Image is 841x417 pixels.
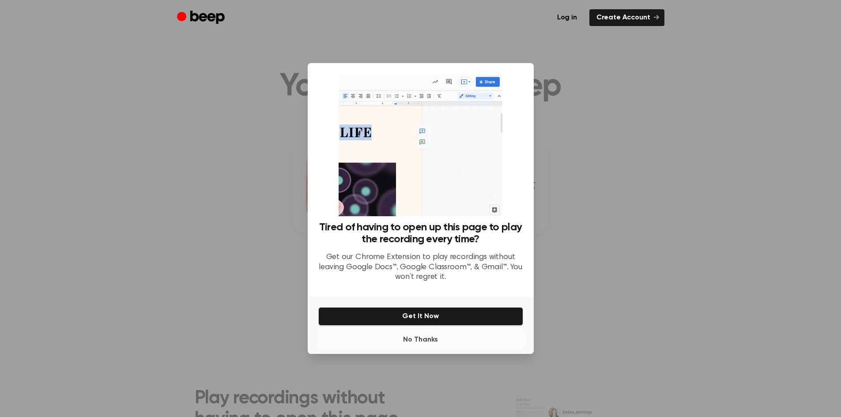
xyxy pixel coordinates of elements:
p: Get our Chrome Extension to play recordings without leaving Google Docs™, Google Classroom™, & Gm... [318,252,523,282]
h3: Tired of having to open up this page to play the recording every time? [318,222,523,245]
a: Create Account [589,9,664,26]
a: Log in [550,9,584,26]
img: Beep extension in action [339,74,502,216]
button: Get It Now [318,307,523,326]
button: No Thanks [318,331,523,349]
a: Beep [177,9,227,26]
